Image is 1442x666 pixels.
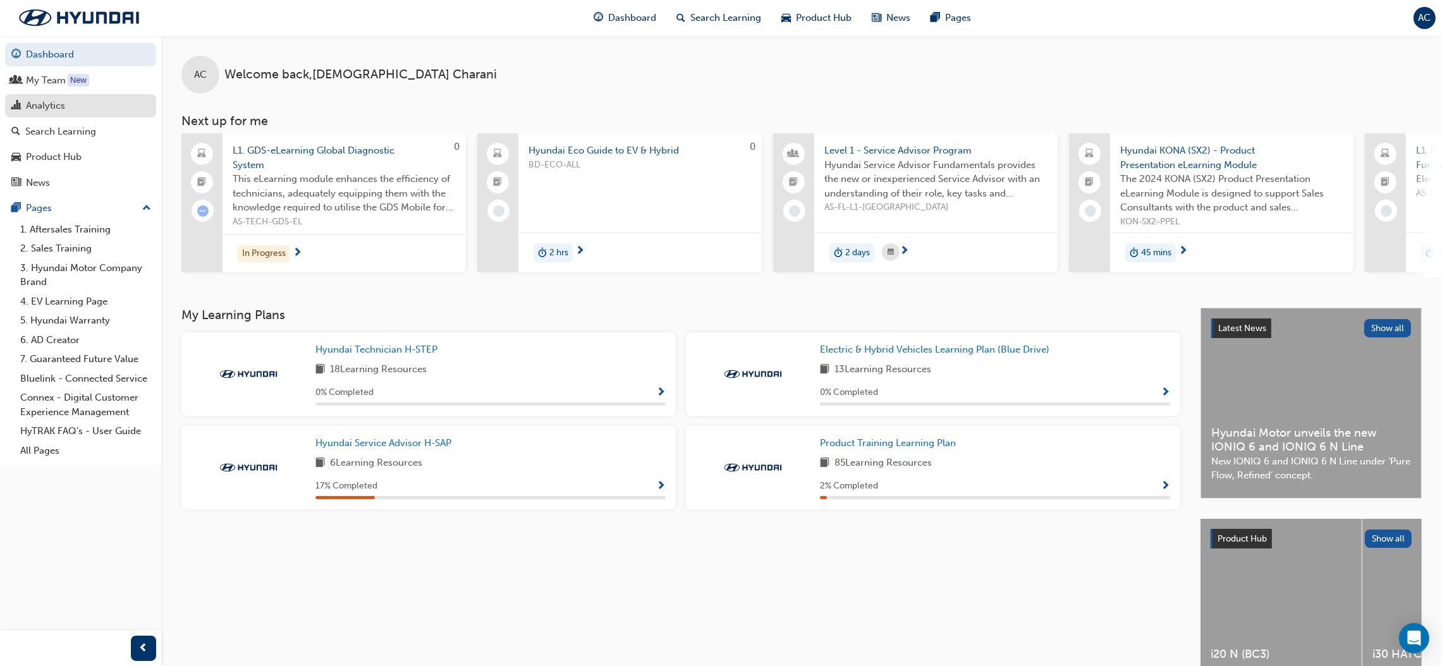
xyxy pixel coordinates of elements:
span: learningRecordVerb_NONE-icon [789,205,800,217]
a: 1. Aftersales Training [15,220,156,239]
span: Level 1 - Service Advisor Program [824,143,1048,158]
span: AC [1419,11,1431,25]
a: guage-iconDashboard [584,5,667,31]
span: 0 % Completed [315,385,374,400]
span: next-icon [575,246,585,257]
button: Pages [5,197,156,220]
span: duration-icon [538,245,547,261]
span: learningRecordVerb_ATTEMPT-icon [197,205,209,217]
span: Product Hub [797,11,852,25]
span: duration-icon [834,245,843,261]
span: book-icon [820,456,829,471]
a: HyTRAK FAQ's - User Guide [15,421,156,441]
a: 0Hyundai Eco Guide to EV & HybridBD-ECO-ALLduration-icon2 hrs [477,133,762,272]
span: booktick-icon [198,174,207,191]
button: Show Progress [1161,478,1170,494]
span: Hyundai Technician H-STEP [315,344,437,355]
img: Trak [214,461,283,474]
span: AS-TECH-GDS-EL [233,215,456,229]
span: next-icon [293,248,302,259]
span: i20 N (BC3) [1211,647,1352,662]
button: Show Progress [656,478,666,494]
span: booktick-icon [1381,174,1390,191]
button: Show all [1365,530,1412,548]
a: Bluelink - Connected Service [15,369,156,389]
span: calendar-icon [888,245,894,260]
span: New IONIQ 6 and IONIQ 6 N Line under ‘Pure Flow, Refined’ concept. [1211,454,1411,483]
a: pages-iconPages [921,5,982,31]
img: Trak [718,368,788,380]
h3: Next up for me [161,114,1442,128]
span: Hyundai Service Advisor H-SAP [315,437,451,449]
span: Latest News [1218,323,1266,334]
span: 0 % Completed [820,385,878,400]
img: Trak [718,461,788,474]
span: Electric & Hybrid Vehicles Learning Plan (Blue Drive) [820,344,1049,355]
button: Show all [1364,319,1412,337]
a: 4. EV Learning Page [15,292,156,312]
a: News [5,171,156,195]
a: Trak [6,4,152,31]
a: Hyundai Service Advisor H-SAP [315,436,456,451]
div: Search Learning [25,124,96,139]
span: book-icon [315,362,325,378]
a: Product Training Learning Plan [820,436,961,451]
div: Analytics [26,99,65,113]
span: Hyundai Service Advisor Fundamentals provides the new or inexperienced Service Advisor with an un... [824,158,1048,201]
span: book-icon [820,362,829,378]
a: car-iconProduct Hub [772,5,862,31]
div: In Progress [238,245,290,262]
span: search-icon [677,10,686,26]
span: 2 days [845,246,870,260]
span: book-icon [315,456,325,471]
span: people-icon [790,146,798,162]
span: Show Progress [656,387,666,399]
a: Hyundai KONA (SX2) - Product Presentation eLearning ModuleThe 2024 KONA (SX2) Product Presentatio... [1069,133,1353,272]
span: Product Hub [1218,533,1267,544]
span: guage-icon [594,10,604,26]
button: AC [1414,7,1436,29]
a: Latest NewsShow allHyundai Motor unveils the new IONIQ 6 and IONIQ 6 N LineNew IONIQ 6 and IONIQ ... [1201,308,1422,499]
span: pages-icon [11,203,21,214]
span: chart-icon [11,100,21,112]
span: booktick-icon [790,174,798,191]
a: 0L1. GDS-eLearning Global Diagnostic SystemThis eLearning module enhances the efficiency of techn... [181,133,466,272]
div: News [26,176,50,190]
a: 3. Hyundai Motor Company Brand [15,258,156,292]
div: Tooltip anchor [68,74,89,87]
span: 18 Learning Resources [330,362,427,378]
img: Trak [214,368,283,380]
span: News [887,11,911,25]
span: prev-icon [139,641,149,657]
span: next-icon [1178,246,1188,257]
a: Electric & Hybrid Vehicles Learning Plan (Blue Drive) [820,342,1054,357]
span: Hyundai KONA (SX2) - Product Presentation eLearning Module [1120,143,1343,172]
span: 2 % Completed [820,479,878,493]
a: Connex - Digital Customer Experience Management [15,388,156,421]
span: Product Training Learning Plan [820,437,956,449]
a: Product Hub [5,145,156,169]
h3: My Learning Plans [181,308,1180,322]
span: 17 % Completed [315,479,377,493]
span: booktick-icon [1085,174,1094,191]
span: 0 [750,141,755,152]
span: learningRecordVerb_NONE-icon [493,205,504,217]
span: laptop-icon [1381,146,1390,162]
span: guage-icon [11,49,21,61]
div: My Team [26,73,66,88]
span: learningRecordVerb_NONE-icon [1085,205,1096,217]
span: car-icon [782,10,791,26]
span: This eLearning module enhances the efficiency of technicians, adequately equipping them with the ... [233,172,456,215]
a: 5. Hyundai Warranty [15,311,156,330]
span: 2 hrs [549,246,568,260]
span: next-icon [900,246,909,257]
div: Open Intercom Messenger [1399,623,1429,653]
span: duration-icon [1426,245,1434,261]
a: Latest NewsShow all [1211,318,1411,339]
a: All Pages [15,441,156,461]
span: Show Progress [1161,387,1170,399]
span: people-icon [11,75,21,87]
span: learningRecordVerb_NONE-icon [1381,205,1392,217]
span: AS-FL-L1-[GEOGRAPHIC_DATA] [824,200,1048,215]
span: booktick-icon [494,174,503,191]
